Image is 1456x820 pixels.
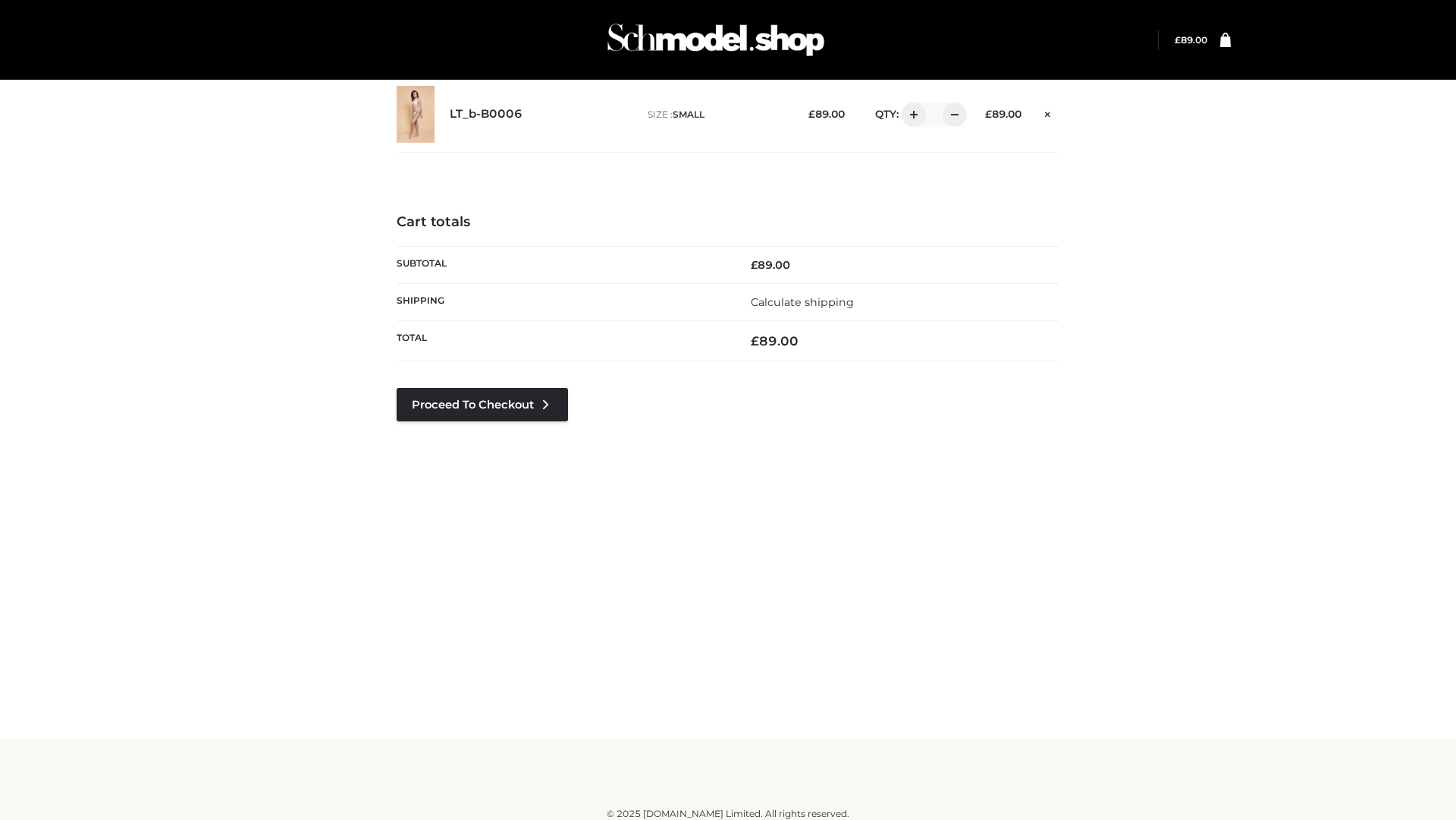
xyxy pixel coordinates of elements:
span: £ [751,258,758,272]
h4: Cart totals [397,214,1059,231]
a: Calculate shipping [751,295,854,309]
a: LT_b-B0006 [450,107,522,121]
th: Total [397,321,728,361]
bdi: 89.00 [751,333,799,348]
bdi: 89.00 [985,108,1021,120]
a: Remove this item [1037,102,1059,122]
p: size : [648,108,785,121]
a: £89.00 [1175,34,1207,46]
div: QTY: [860,102,962,127]
bdi: 89.00 [751,258,790,272]
span: £ [1175,34,1181,46]
span: £ [808,108,815,120]
a: Proceed to Checkout [397,388,568,421]
bdi: 89.00 [1175,34,1207,46]
span: £ [751,333,759,348]
bdi: 89.00 [808,108,845,120]
img: Schmodel Admin 964 [602,10,830,70]
span: £ [985,108,992,120]
th: Subtotal [397,246,728,283]
span: SMALL [673,109,704,120]
th: Shipping [397,283,728,320]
